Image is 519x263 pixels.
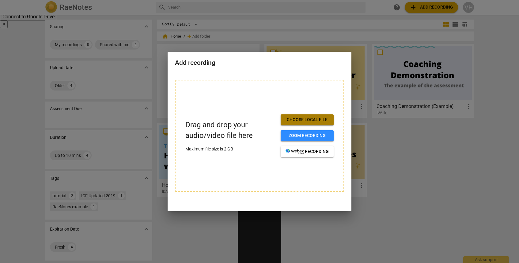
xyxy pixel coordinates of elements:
[286,133,329,139] span: Zoom recording
[281,130,334,141] button: Zoom recording
[281,114,334,125] button: Choose local file
[286,117,329,123] span: Choose local file
[281,146,334,157] button: recording
[175,59,344,67] h2: Add recording
[185,120,276,141] p: Drag and drop your audio/video file here
[286,149,329,155] span: recording
[185,146,276,152] p: Maximum file size is 2 GB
